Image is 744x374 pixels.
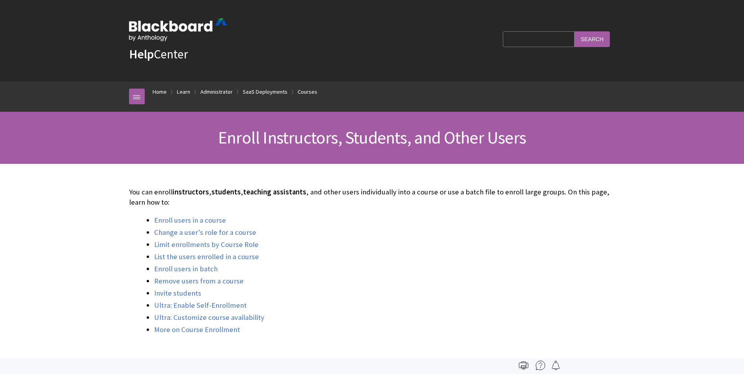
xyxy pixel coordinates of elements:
[211,187,241,196] span: students
[243,87,287,97] a: SaaS Deployments
[154,228,256,237] a: Change a user's role for a course
[153,87,167,97] a: Home
[575,31,610,47] input: Search
[173,187,209,196] span: instructors
[129,46,188,62] a: HelpCenter
[154,301,247,310] a: Ultra: Enable Self-Enrollment
[154,289,201,298] a: Invite students
[551,361,560,370] img: Follow this page
[177,87,190,97] a: Learn
[154,252,259,261] a: List the users enrolled in a course
[129,46,154,62] strong: Help
[200,87,233,97] a: Administrator
[154,276,244,286] a: Remove users from a course
[298,87,317,97] a: Courses
[154,325,240,334] a: More on Course Enrollment
[129,187,615,207] p: You can enroll , , , and other users individually into a course or use a batch file to enroll lar...
[536,361,545,370] img: More help
[243,187,306,196] span: teaching assistants
[154,313,264,322] a: Ultra: Customize course availability
[218,127,526,148] span: Enroll Instructors, Students, and Other Users
[154,216,226,225] a: Enroll users in a course
[519,361,528,370] img: Print
[154,240,258,249] a: Limit enrollments by Course Role
[154,264,218,274] a: Enroll users in batch
[129,18,227,41] img: Blackboard by Anthology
